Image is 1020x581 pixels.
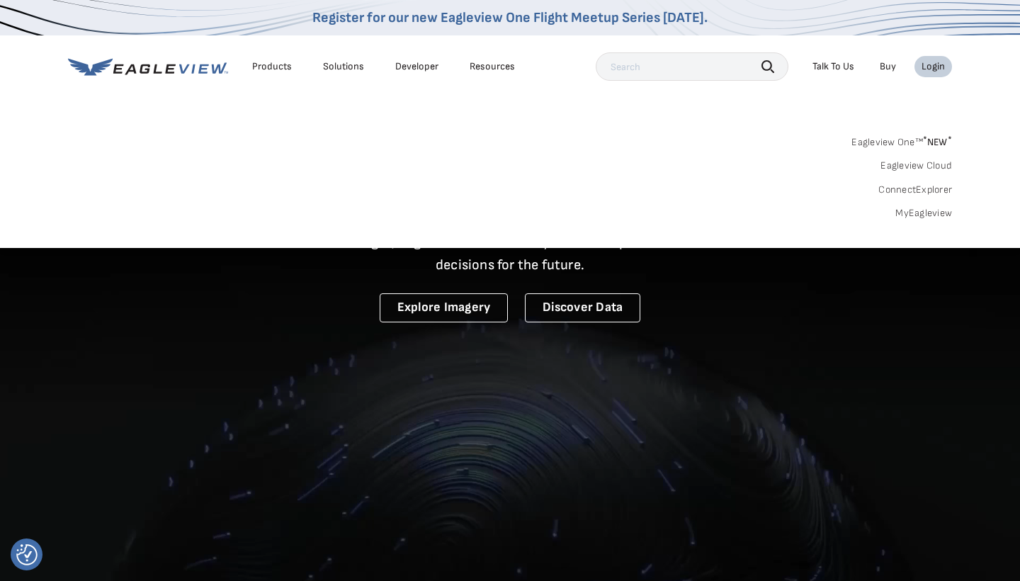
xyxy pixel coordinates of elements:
[395,60,438,73] a: Developer
[922,60,945,73] div: Login
[878,184,952,196] a: ConnectExplorer
[812,60,854,73] div: Talk To Us
[16,544,38,565] button: Consent Preferences
[252,60,292,73] div: Products
[895,207,952,220] a: MyEagleview
[312,9,708,26] a: Register for our new Eagleview One Flight Meetup Series [DATE].
[923,136,952,148] span: NEW
[880,159,952,172] a: Eagleview Cloud
[525,293,640,322] a: Discover Data
[323,60,364,73] div: Solutions
[380,293,509,322] a: Explore Imagery
[851,132,952,148] a: Eagleview One™*NEW*
[596,52,788,81] input: Search
[470,60,515,73] div: Resources
[880,60,896,73] a: Buy
[16,544,38,565] img: Revisit consent button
